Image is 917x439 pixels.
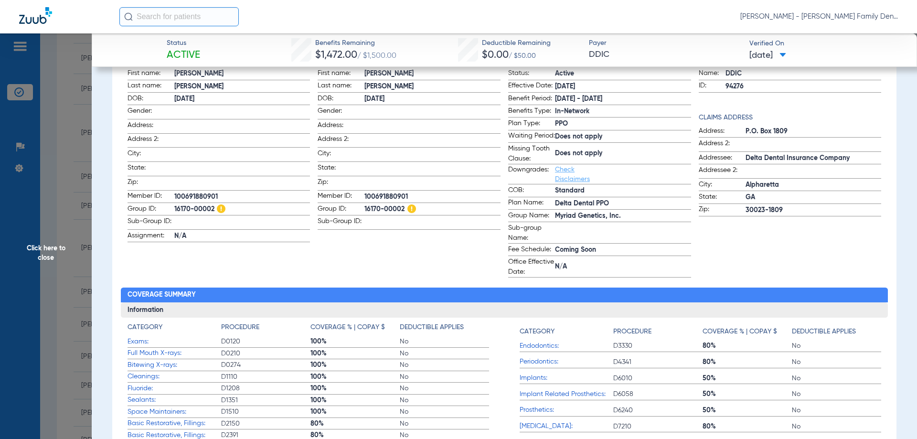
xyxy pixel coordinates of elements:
[508,94,555,105] span: Benefit Period:
[119,7,239,26] input: Search for patients
[217,204,225,213] img: Hazard
[400,372,489,382] span: No
[310,407,400,417] span: 100%
[318,134,364,147] span: Address 2:
[318,149,364,161] span: City:
[167,38,200,48] span: Status
[520,389,613,399] span: Implant Related Prosthetics:
[746,127,882,137] span: P.O. Box 1809
[310,349,400,358] span: 100%
[128,106,174,119] span: Gender:
[318,163,364,176] span: State:
[555,245,691,255] span: Coming Soon
[19,7,52,24] img: Zuub Logo
[310,360,400,370] span: 100%
[400,322,464,332] h4: Deductible Applies
[508,68,555,80] span: Status:
[746,180,882,190] span: Alpharetta
[508,223,555,243] span: Sub-group Name:
[318,191,364,203] span: Member ID:
[128,372,221,382] span: Cleanings:
[699,165,746,178] span: Addressee 2:
[310,372,400,382] span: 100%
[589,49,741,61] span: DDIC
[699,204,746,216] span: Zip:
[792,357,881,367] span: No
[613,389,703,399] span: D6058
[520,405,613,415] span: Prosthetics:
[508,245,555,256] span: Fee Schedule:
[128,134,174,147] span: Address 2:
[128,384,221,394] span: Fluoride:
[310,322,385,332] h4: Coverage % | Copay $
[589,38,741,48] span: Payer
[128,177,174,190] span: Zip:
[128,322,162,332] h4: Category
[508,257,555,277] span: Office Effective Date:
[703,422,792,431] span: 80%
[520,421,613,431] span: [MEDICAL_DATA]:
[128,395,221,405] span: Sealants:
[310,322,400,336] app-breakdown-title: Coverage % | Copay $
[128,94,174,105] span: DOB:
[310,396,400,405] span: 100%
[509,53,536,59] span: / $50.00
[555,166,590,182] a: Check Disclaimers
[400,407,489,417] span: No
[364,82,501,92] span: [PERSON_NAME]
[128,322,221,336] app-breakdown-title: Category
[703,357,792,367] span: 80%
[121,288,888,303] h2: Coverage Summary
[746,205,882,215] span: 30023-1809
[792,322,881,340] app-breakdown-title: Deductible Applies
[400,337,489,346] span: No
[703,322,792,340] app-breakdown-title: Coverage % | Copay $
[221,337,310,346] span: D0120
[520,322,613,340] app-breakdown-title: Category
[318,94,364,105] span: DOB:
[792,327,856,337] h4: Deductible Applies
[364,69,501,79] span: [PERSON_NAME]
[318,106,364,119] span: Gender:
[318,81,364,92] span: Last name:
[124,12,133,21] img: Search Icon
[318,216,364,229] span: Sub-Group ID:
[613,341,703,351] span: D3330
[400,419,489,428] span: No
[699,180,746,191] span: City:
[128,337,221,347] span: Exams:
[520,327,554,337] h4: Category
[699,126,746,138] span: Address:
[315,38,396,48] span: Benefits Remaining
[746,193,882,203] span: GA
[128,231,174,242] span: Assignment:
[703,327,777,337] h4: Coverage % | Copay $
[400,349,489,358] span: No
[128,163,174,176] span: State:
[174,69,310,79] span: [PERSON_NAME]
[703,406,792,415] span: 50%
[869,393,917,439] div: Chat Widget
[613,422,703,431] span: D7210
[318,120,364,133] span: Address:
[167,49,200,62] span: Active
[364,94,501,104] span: [DATE]
[310,337,400,346] span: 100%
[364,204,501,214] span: 16170-00002
[221,360,310,370] span: D0274
[792,406,881,415] span: No
[318,68,364,80] span: First name:
[221,384,310,393] span: D1208
[128,191,174,203] span: Member ID:
[792,389,881,399] span: No
[725,69,882,79] span: DDIC
[364,192,501,202] span: 100691880901
[520,373,613,383] span: Implants:
[508,118,555,130] span: Plan Type:
[555,149,691,159] span: Does not apply
[310,419,400,428] span: 80%
[703,374,792,383] span: 50%
[174,204,310,214] span: 16170-00002
[703,389,792,399] span: 50%
[407,204,416,213] img: Hazard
